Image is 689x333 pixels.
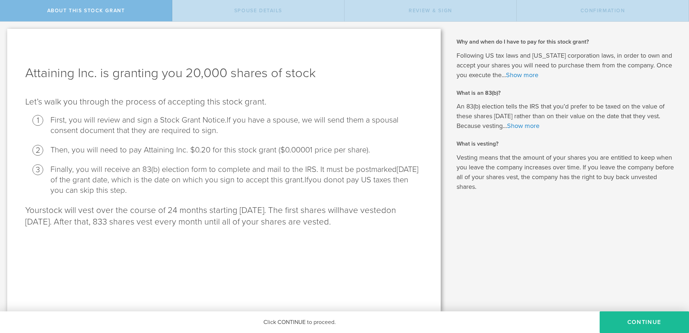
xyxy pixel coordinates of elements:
[25,205,423,228] p: stock will vest over the course of 24 months starting [DATE]. The first shares will on [DATE]. Af...
[457,153,678,192] p: Vesting means that the amount of your shares you are entitled to keep when you leave the company ...
[457,102,678,131] p: An 83(b) election tells the IRS that you’d prefer to be taxed on the value of these shares [DATE]...
[25,96,423,108] p: Let’s walk you through the process of accepting this stock grant .
[339,205,386,216] span: have vested
[506,71,538,79] a: Show more
[600,311,689,333] button: CONTINUE
[457,38,678,46] h2: Why and when do I have to pay for this stock grant?
[234,8,282,14] span: Spouse Details
[457,140,678,148] h2: What is vesting?
[47,8,125,14] span: About this stock grant
[25,65,423,82] h1: Attaining Inc. is granting you 20,000 shares of stock
[457,89,678,97] h2: What is an 83(b)?
[581,8,625,14] span: Confirmation
[50,115,423,136] li: First, you will review and sign a Stock Grant Notice.
[50,145,423,155] li: Then, you will need to pay Attaining Inc. $0.20 for this stock grant ($0.00001 price per share).
[507,122,539,130] a: Show more
[50,164,423,196] li: Finally, you will receive an 83(b) election form to complete and mail to the IRS . It must be pos...
[457,51,678,80] p: Following US tax laws and [US_STATE] corporation laws, in order to own and accept your shares you...
[409,8,452,14] span: Review & Sign
[25,205,42,216] span: Your
[308,175,333,185] span: you do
